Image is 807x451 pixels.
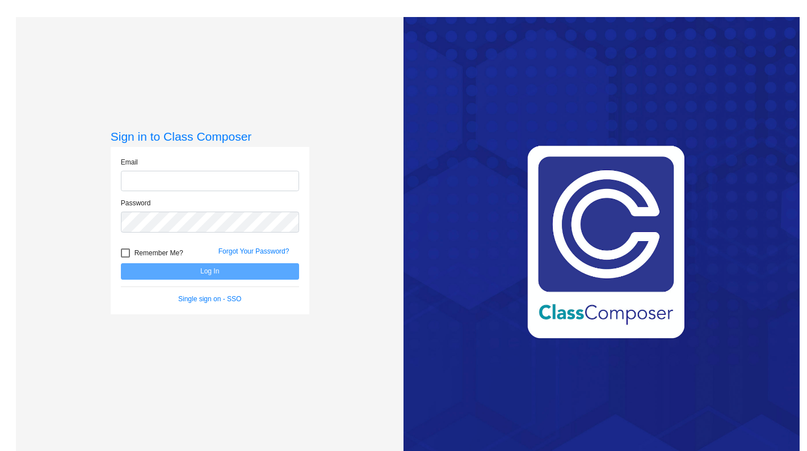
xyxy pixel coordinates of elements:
a: Single sign on - SSO [178,295,241,303]
button: Log In [121,263,299,280]
a: Forgot Your Password? [218,247,289,255]
label: Email [121,157,138,167]
h3: Sign in to Class Composer [111,129,309,144]
label: Password [121,198,151,208]
span: Remember Me? [134,246,183,260]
